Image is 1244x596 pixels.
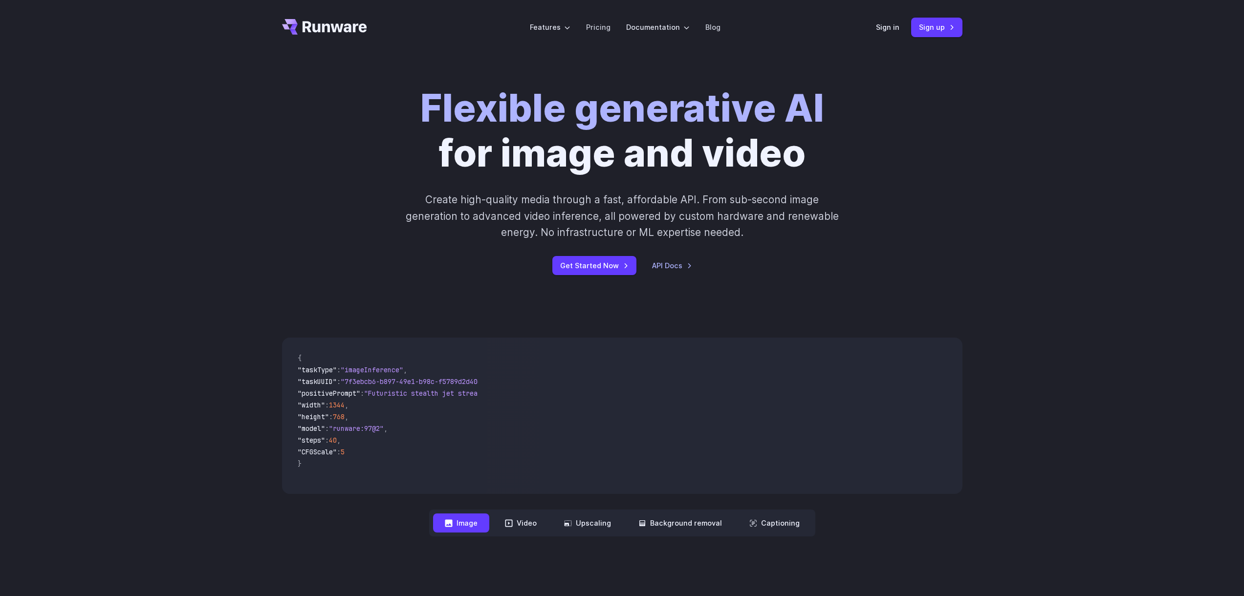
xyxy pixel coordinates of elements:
[298,424,325,433] span: "model"
[337,365,341,374] span: :
[341,377,489,386] span: "7f3ebcb6-b897-49e1-b98c-f5789d2d40d7"
[329,401,345,409] span: 1344
[552,256,636,275] a: Get Started Now
[876,21,899,33] a: Sign in
[337,436,341,445] span: ,
[282,19,367,35] a: Go to /
[298,447,337,456] span: "CFGScale"
[298,365,337,374] span: "taskType"
[325,401,329,409] span: :
[325,436,329,445] span: :
[329,412,333,421] span: :
[298,389,360,398] span: "positivePrompt"
[530,21,570,33] label: Features
[738,513,811,532] button: Captioning
[626,21,690,33] label: Documentation
[360,389,364,398] span: :
[298,412,329,421] span: "height"
[493,513,548,532] button: Video
[341,365,403,374] span: "imageInference"
[911,18,962,37] a: Sign up
[345,412,349,421] span: ,
[404,192,840,240] p: Create high-quality media through a fast, affordable API. From sub-second image generation to adv...
[433,513,489,532] button: Image
[329,436,337,445] span: 40
[652,260,692,271] a: API Docs
[298,459,302,468] span: }
[586,21,611,33] a: Pricing
[333,412,345,421] span: 768
[384,424,388,433] span: ,
[364,389,720,398] span: "Futuristic stealth jet streaking through a neon-lit cityscape with glowing purple exhaust"
[403,365,407,374] span: ,
[705,21,720,33] a: Blog
[325,424,329,433] span: :
[329,424,384,433] span: "runware:97@2"
[341,447,345,456] span: 5
[420,85,824,131] strong: Flexible generative AI
[298,377,337,386] span: "taskUUID"
[337,447,341,456] span: :
[298,354,302,362] span: {
[345,401,349,409] span: ,
[298,436,325,445] span: "steps"
[420,86,824,176] h1: for image and video
[627,513,734,532] button: Background removal
[337,377,341,386] span: :
[298,401,325,409] span: "width"
[552,513,623,532] button: Upscaling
